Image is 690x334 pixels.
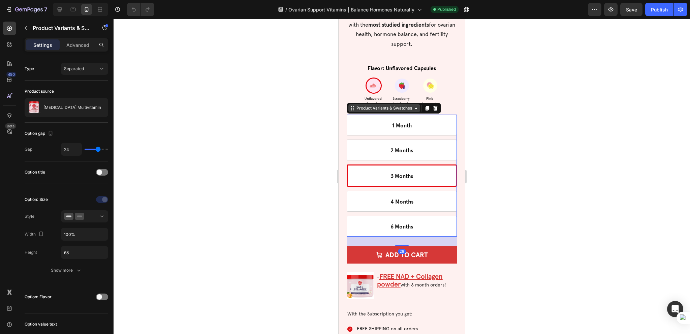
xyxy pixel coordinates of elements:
[52,179,75,187] span: 4 Months
[25,230,45,239] div: Width
[51,267,82,274] div: Show more
[25,321,57,327] div: Option value text
[127,3,154,16] div: Undo/Redo
[25,146,32,152] div: Gap
[38,253,104,269] u: FREE NAD + Collagen powder
[6,72,16,77] div: 450
[66,41,89,49] p: Advanced
[437,6,456,12] span: Published
[33,41,52,49] p: Settings
[645,3,673,16] button: Publish
[43,105,101,110] p: [MEDICAL_DATA] Multivitamin
[61,63,108,75] button: Separated
[25,294,52,300] div: Option: Flavor
[339,19,465,334] iframe: To enrich screen reader interactions, please activate Accessibility in Grammarly extension settings
[288,6,414,13] span: Ovarian Support Vitamins | Balance Hormones Naturally
[285,6,287,13] span: /
[9,292,118,299] p: With the Subscription you get:
[620,3,642,16] button: Save
[5,123,16,129] div: Beta
[17,86,75,92] div: Product Variants & Swatches
[25,66,34,72] div: Type
[25,196,48,203] div: Option: Size
[626,7,637,12] span: Save
[25,129,55,138] div: Option gap
[3,3,50,16] button: 7
[33,24,90,32] p: Product Variants & Swatches
[61,246,108,259] input: Auto
[8,227,118,245] button: Add to cart
[64,66,84,71] span: Separated
[47,230,89,242] div: Add to cart
[44,5,47,13] p: 7
[27,101,41,114] img: product feature img
[52,153,74,161] span: 3 Months
[54,103,73,111] span: 1 Month
[61,143,82,155] input: Auto
[52,204,74,212] span: 6 Months
[60,230,67,235] div: 28
[30,3,90,9] strong: most studied ingredients
[38,254,118,270] p: - with 6 month orders!
[667,301,683,317] div: Open Intercom Messenger
[25,249,37,255] div: Height
[28,44,98,55] legend: Flavor: Unflavored Capsules
[8,253,35,280] img: FREE NAD + Collagen powder with 6 month orders!
[61,228,108,240] input: Auto
[25,213,34,219] div: Style
[52,128,74,136] span: 2 Months
[25,169,45,175] div: Option title
[18,306,80,314] p: FREE SHIPPING on all orders
[651,6,668,13] div: Publish
[25,88,54,94] div: Product source
[25,264,108,276] button: Show more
